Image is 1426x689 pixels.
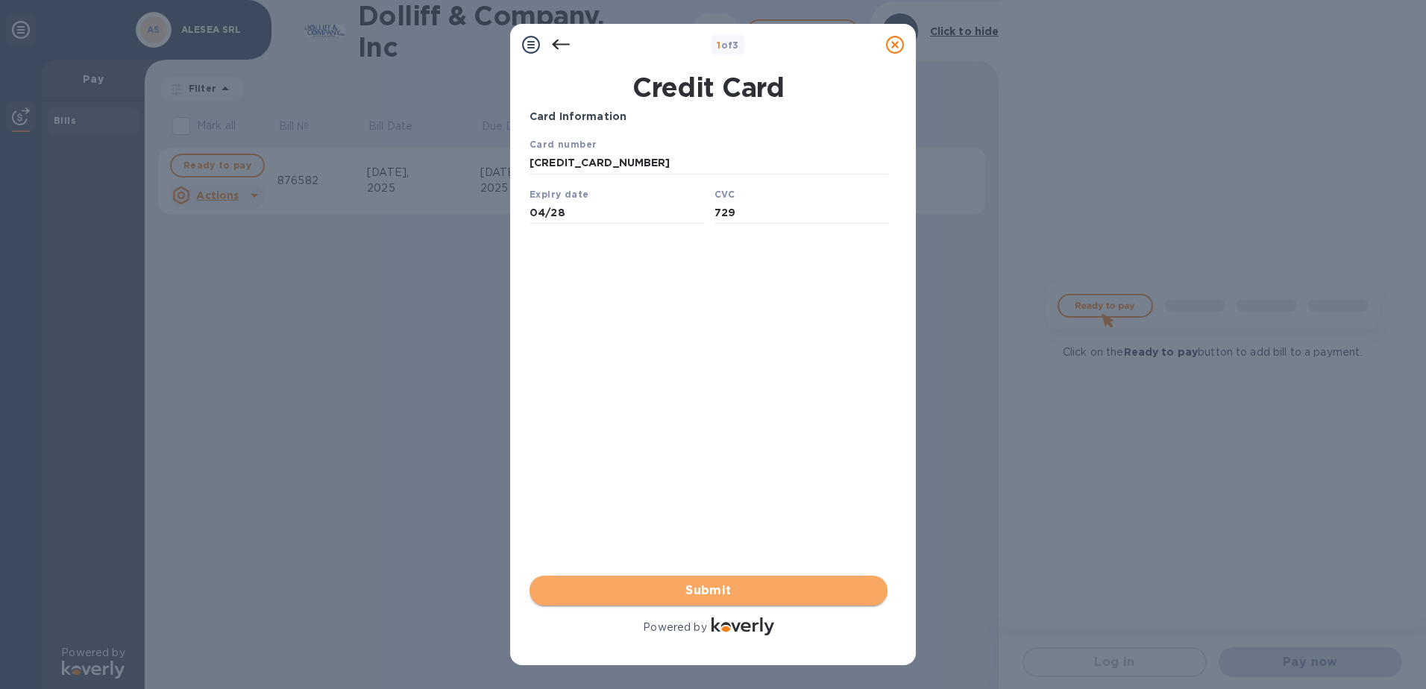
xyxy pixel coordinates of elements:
[541,582,876,600] span: Submit
[530,136,888,228] iframe: Your browser does not support iframes
[712,617,774,635] img: Logo
[530,110,626,122] b: Card Information
[524,72,893,103] h1: Credit Card
[530,576,888,605] button: Submit
[717,40,739,51] b: of 3
[717,40,720,51] span: 1
[643,620,706,635] p: Powered by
